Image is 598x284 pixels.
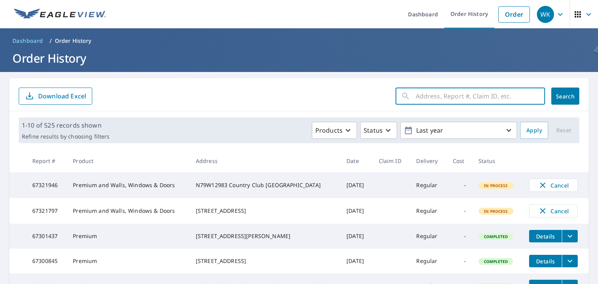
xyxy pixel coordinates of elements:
[312,122,357,139] button: Products
[196,181,334,189] div: N79W12983 Country Club [GEOGRAPHIC_DATA]
[472,149,523,172] th: Status
[9,35,589,47] nav: breadcrumb
[413,124,504,137] p: Last year
[558,93,573,100] span: Search
[26,198,67,224] td: 67321797
[562,255,578,267] button: filesDropdownBtn-67300845
[447,249,472,273] td: -
[410,249,447,273] td: Regular
[196,232,334,240] div: [STREET_ADDRESS][PERSON_NAME]
[537,6,554,23] div: WK
[529,255,562,267] button: detailsBtn-67300845
[410,172,447,198] td: Regular
[520,122,548,139] button: Apply
[340,224,373,249] td: [DATE]
[416,85,545,107] input: Address, Report #, Claim ID, etc.
[14,9,106,20] img: EV Logo
[479,234,512,239] span: Completed
[551,88,579,105] button: Search
[400,122,517,139] button: Last year
[562,230,578,242] button: filesDropdownBtn-67301437
[49,36,52,46] li: /
[340,149,373,172] th: Date
[22,133,109,140] p: Refine results by choosing filters
[537,206,570,216] span: Cancel
[534,233,557,240] span: Details
[26,149,67,172] th: Report #
[190,149,340,172] th: Address
[26,249,67,273] td: 67300845
[526,126,542,135] span: Apply
[67,172,190,198] td: Premium and Walls, Windows & Doors
[410,149,447,172] th: Delivery
[340,249,373,273] td: [DATE]
[479,209,513,214] span: In Process
[26,224,67,249] td: 67301437
[447,198,472,224] td: -
[479,183,513,188] span: In Process
[529,179,578,192] button: Cancel
[529,230,562,242] button: detailsBtn-67301437
[55,37,91,45] p: Order History
[447,224,472,249] td: -
[67,198,190,224] td: Premium and Walls, Windows & Doors
[340,172,373,198] td: [DATE]
[196,207,334,215] div: [STREET_ADDRESS]
[410,198,447,224] td: Regular
[9,50,589,66] h1: Order History
[19,88,92,105] button: Download Excel
[9,35,46,47] a: Dashboard
[22,121,109,130] p: 1-10 of 525 records shown
[447,149,472,172] th: Cost
[537,181,570,190] span: Cancel
[67,224,190,249] td: Premium
[38,92,86,100] p: Download Excel
[67,149,190,172] th: Product
[373,149,410,172] th: Claim ID
[534,258,557,265] span: Details
[315,126,343,135] p: Products
[360,122,397,139] button: Status
[364,126,383,135] p: Status
[67,249,190,273] td: Premium
[12,37,43,45] span: Dashboard
[447,172,472,198] td: -
[340,198,373,224] td: [DATE]
[479,259,512,264] span: Completed
[529,204,578,217] button: Cancel
[410,224,447,249] td: Regular
[498,6,530,23] a: Order
[196,257,334,265] div: [STREET_ADDRESS]
[26,172,67,198] td: 67321946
